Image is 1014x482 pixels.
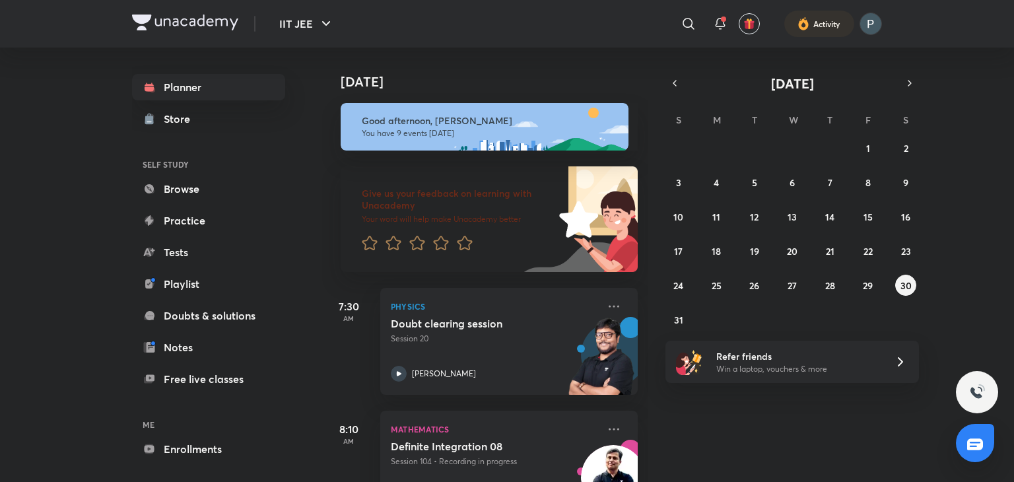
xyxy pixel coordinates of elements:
[752,176,757,189] abbr: August 5, 2025
[322,314,375,322] p: AM
[713,114,721,126] abbr: Monday
[164,111,198,127] div: Store
[797,16,809,32] img: activity
[514,166,638,272] img: feedback_image
[895,240,916,261] button: August 23, 2025
[858,172,879,193] button: August 8, 2025
[863,279,873,292] abbr: August 29, 2025
[684,74,900,92] button: [DATE]
[132,302,285,329] a: Doubts & solutions
[132,413,285,436] h6: ME
[825,279,835,292] abbr: August 28, 2025
[391,456,598,467] p: Session 104 • Recording in progress
[706,172,727,193] button: August 4, 2025
[132,15,238,30] img: Company Logo
[865,176,871,189] abbr: August 8, 2025
[362,188,555,211] h6: Give us your feedback on learning with Unacademy
[132,153,285,176] h6: SELF STUDY
[819,275,840,296] button: August 28, 2025
[132,436,285,462] a: Enrollments
[863,245,873,258] abbr: August 22, 2025
[132,239,285,265] a: Tests
[322,421,375,437] h5: 8:10
[391,298,598,314] p: Physics
[744,172,765,193] button: August 5, 2025
[771,75,814,92] span: [DATE]
[132,271,285,297] a: Playlist
[706,240,727,261] button: August 18, 2025
[668,240,689,261] button: August 17, 2025
[668,309,689,330] button: August 31, 2025
[828,176,832,189] abbr: August 7, 2025
[706,275,727,296] button: August 25, 2025
[676,349,702,375] img: referral
[750,245,759,258] abbr: August 19, 2025
[668,172,689,193] button: August 3, 2025
[969,384,985,400] img: ttu
[789,114,798,126] abbr: Wednesday
[132,106,285,132] a: Store
[322,298,375,314] h5: 7:30
[391,440,555,453] h5: Definite Integration 08
[712,279,722,292] abbr: August 25, 2025
[744,275,765,296] button: August 26, 2025
[866,142,870,155] abbr: August 1, 2025
[132,74,285,100] a: Planner
[341,74,651,90] h4: [DATE]
[322,437,375,445] p: AM
[668,275,689,296] button: August 24, 2025
[787,245,797,258] abbr: August 20, 2025
[903,176,908,189] abbr: August 9, 2025
[900,279,912,292] abbr: August 30, 2025
[860,13,882,35] img: Payal Kumari
[744,206,765,227] button: August 12, 2025
[782,206,803,227] button: August 13, 2025
[895,275,916,296] button: August 30, 2025
[782,275,803,296] button: August 27, 2025
[858,206,879,227] button: August 15, 2025
[819,206,840,227] button: August 14, 2025
[858,275,879,296] button: August 29, 2025
[391,317,555,330] h5: Doubt clearing session
[706,206,727,227] button: August 11, 2025
[858,137,879,158] button: August 1, 2025
[673,211,683,223] abbr: August 10, 2025
[827,114,832,126] abbr: Thursday
[676,176,681,189] abbr: August 3, 2025
[895,206,916,227] button: August 16, 2025
[668,206,689,227] button: August 10, 2025
[901,245,911,258] abbr: August 23, 2025
[716,349,879,363] h6: Refer friends
[341,103,628,151] img: afternoon
[744,240,765,261] button: August 19, 2025
[903,114,908,126] abbr: Saturday
[819,172,840,193] button: August 7, 2025
[391,421,598,437] p: Mathematics
[901,211,910,223] abbr: August 16, 2025
[412,368,476,380] p: [PERSON_NAME]
[673,279,683,292] abbr: August 24, 2025
[362,115,617,127] h6: Good afternoon, [PERSON_NAME]
[865,114,871,126] abbr: Friday
[674,245,683,258] abbr: August 17, 2025
[712,245,721,258] abbr: August 18, 2025
[750,211,759,223] abbr: August 12, 2025
[714,176,719,189] abbr: August 4, 2025
[132,334,285,361] a: Notes
[790,176,795,189] abbr: August 6, 2025
[391,333,598,345] p: Session 20
[826,245,834,258] abbr: August 21, 2025
[788,211,797,223] abbr: August 13, 2025
[895,172,916,193] button: August 9, 2025
[271,11,342,37] button: IIT JEE
[362,214,555,224] p: Your word will help make Unacademy better
[716,363,879,375] p: Win a laptop, vouchers & more
[676,114,681,126] abbr: Sunday
[752,114,757,126] abbr: Tuesday
[782,240,803,261] button: August 20, 2025
[863,211,873,223] abbr: August 15, 2025
[132,207,285,234] a: Practice
[825,211,834,223] abbr: August 14, 2025
[674,314,683,326] abbr: August 31, 2025
[788,279,797,292] abbr: August 27, 2025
